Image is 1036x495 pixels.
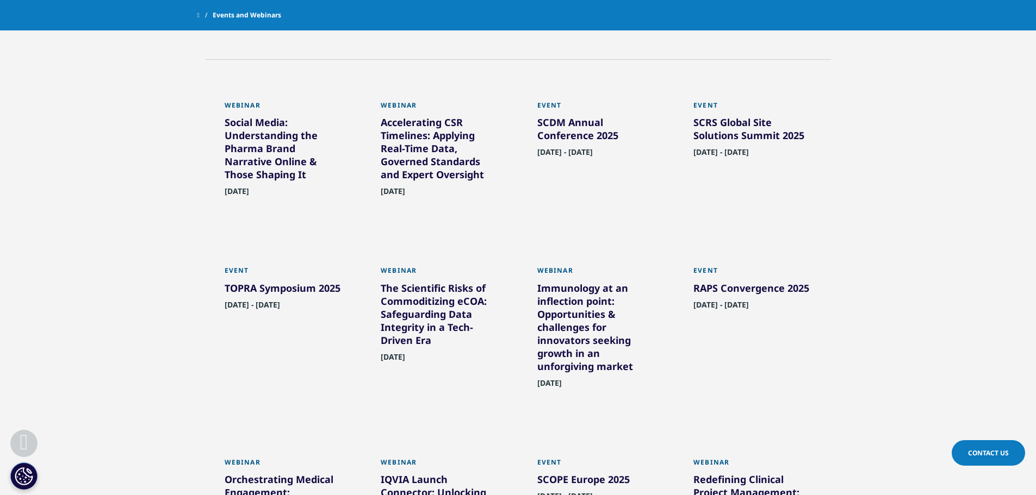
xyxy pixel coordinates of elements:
[537,116,656,146] div: SCDM Annual Conference 2025
[225,101,343,116] div: Webinar
[381,186,405,203] span: [DATE]
[381,101,499,222] a: Webinar Accelerating CSR Timelines: Applying Real-Time Data, Governed Standards and Expert Oversi...
[381,266,499,281] div: Webinar
[225,101,343,222] a: Webinar Social Media: Understanding the Pharma Brand Narrative Online & Those Shaping It [DATE]
[693,266,812,281] div: Event
[381,101,499,116] div: Webinar
[537,266,656,413] a: Webinar Immunology at an inflection point: Opportunities & challenges for innovators seeking grow...
[693,266,812,335] a: Event RAPS Convergence 2025 [DATE] - [DATE]
[693,116,812,146] div: SCRS Global Site Solutions Summit 2025
[381,266,499,387] a: Webinar The Scientific Risks of Commoditizing eCOA: Safeguarding Data Integrity in a Tech-Driven ...
[693,299,749,316] span: [DATE] - [DATE]
[225,458,343,473] div: Webinar
[537,378,562,394] span: [DATE]
[537,266,656,281] div: Webinar
[537,473,656,490] div: SCOPE Europe 2025
[693,101,812,116] div: Event
[225,266,343,335] a: Event TOPRA Symposium 2025 [DATE] - [DATE]
[952,440,1025,466] a: Contact Us
[381,458,499,473] div: Webinar
[693,101,812,183] a: Event SCRS Global Site Solutions Summit 2025 [DATE] - [DATE]
[537,147,593,164] span: [DATE] - [DATE]
[693,458,812,473] div: Webinar
[537,281,656,377] div: Immunology at an inflection point: Opportunities & challenges for innovators seeking growth in an...
[693,281,812,299] div: RAPS Convergence 2025
[10,462,38,490] button: Cookies Settings
[537,101,656,116] div: Event
[225,116,343,185] div: Social Media: Understanding the Pharma Brand Narrative Online & Those Shaping It
[537,458,656,473] div: Event
[225,281,343,299] div: TOPRA Symposium 2025
[381,116,499,185] div: Accelerating CSR Timelines: Applying Real-Time Data, Governed Standards and Expert Oversight
[693,147,749,164] span: [DATE] - [DATE]
[225,299,280,316] span: [DATE] - [DATE]
[381,281,499,351] div: The Scientific Risks of Commoditizing eCOA: Safeguarding Data Integrity in a Tech-Driven Era
[225,186,249,203] span: [DATE]
[537,101,656,183] a: Event SCDM Annual Conference 2025 [DATE] - [DATE]
[225,266,343,281] div: Event
[213,5,281,25] span: Events and Webinars
[381,352,405,368] span: [DATE]
[968,448,1009,458] span: Contact Us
